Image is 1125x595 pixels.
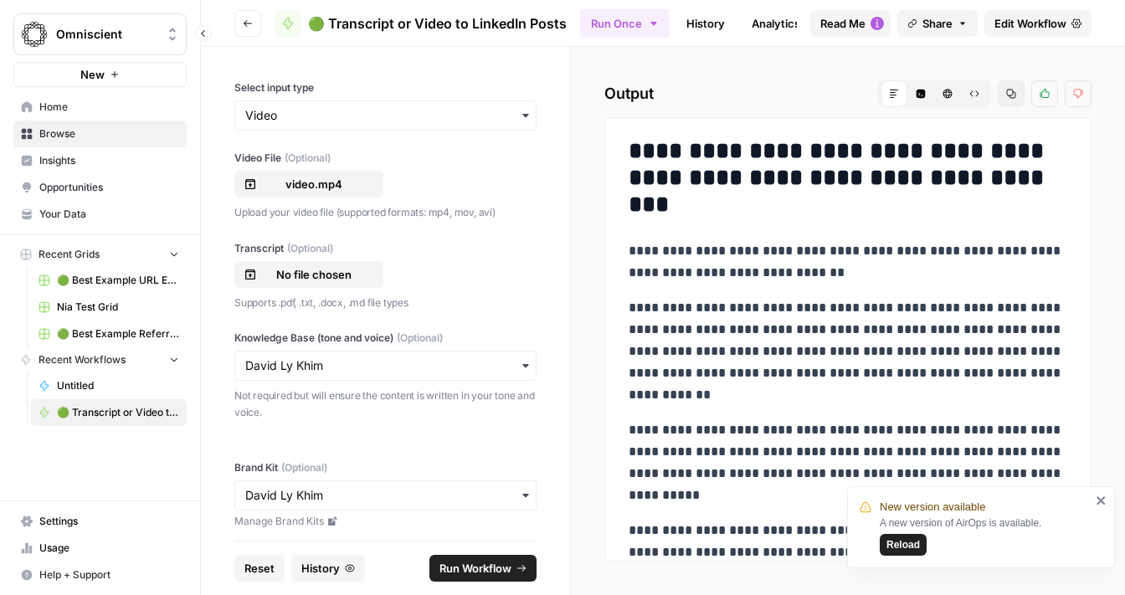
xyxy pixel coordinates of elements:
[39,207,179,222] span: Your Data
[285,151,331,166] span: (Optional)
[897,10,978,37] button: Share
[39,541,179,556] span: Usage
[291,555,365,582] button: History
[234,460,537,475] label: Brand Kit
[57,273,179,288] span: 🟢 Best Example URL Extractor Grid (3)
[31,321,187,347] a: 🟢 Best Example Referring Domains Finder Grid (1)
[39,352,126,367] span: Recent Workflows
[31,267,187,294] a: 🟢 Best Example URL Extractor Grid (3)
[39,180,179,195] span: Opportunities
[275,10,567,37] a: 🟢 Transcript or Video to LinkedIn Posts
[234,80,537,95] label: Select input type
[57,300,179,315] span: Nia Test Grid
[880,515,1091,556] div: A new version of AirOps is available.
[13,94,187,121] a: Home
[234,331,537,346] label: Knowledge Base (tone and voice)
[429,555,537,582] button: Run Workflow
[31,399,187,426] a: 🟢 Transcript or Video to LinkedIn Posts
[880,534,927,556] button: Reload
[80,66,105,83] span: New
[880,499,985,515] span: New version available
[39,126,179,141] span: Browse
[287,241,333,256] span: (Optional)
[308,13,567,33] span: 🟢 Transcript or Video to LinkedIn Posts
[260,266,367,283] p: No file chosen
[13,174,187,201] a: Opportunities
[886,537,920,552] span: Reload
[676,10,735,37] a: History
[39,100,179,115] span: Home
[234,171,383,197] button: video.mp4
[234,387,537,420] p: Not required but will ensure the content is written in your tone and voice.
[245,357,526,374] input: David Ly Khim
[301,560,340,577] span: History
[260,176,367,192] p: video.mp4
[13,62,187,87] button: New
[234,241,537,256] label: Transcript
[13,13,187,55] button: Workspace: Omniscient
[13,508,187,535] a: Settings
[39,514,179,529] span: Settings
[57,326,179,341] span: 🟢 Best Example Referring Domains Finder Grid (1)
[13,201,187,228] a: Your Data
[31,372,187,399] a: Untitled
[234,295,537,311] p: Supports .pdf, .txt, .docx, .md file types
[1096,494,1107,507] button: close
[13,147,187,174] a: Insights
[245,487,526,504] input: David Ly Khim
[580,9,670,38] button: Run Once
[234,204,537,221] p: Upload your video file (supported formats: mp4, mov, avi)
[439,560,511,577] span: Run Workflow
[994,15,1066,32] span: Edit Workflow
[13,121,187,147] a: Browse
[57,405,179,420] span: 🟢 Transcript or Video to LinkedIn Posts
[13,535,187,562] a: Usage
[39,247,100,262] span: Recent Grids
[39,153,179,168] span: Insights
[742,10,810,37] a: Analytics
[397,331,443,346] span: (Optional)
[281,460,327,475] span: (Optional)
[604,80,1092,107] h2: Output
[19,19,49,49] img: Omniscient Logo
[13,347,187,372] button: Recent Workflows
[13,562,187,588] button: Help + Support
[244,560,275,577] span: Reset
[57,378,179,393] span: Untitled
[39,567,179,582] span: Help + Support
[56,26,157,43] span: Omniscient
[810,10,891,37] button: Read Me
[245,107,526,124] input: Video
[820,15,866,32] span: Read Me
[984,10,1092,37] a: Edit Workflow
[31,294,187,321] a: Nia Test Grid
[13,242,187,267] button: Recent Grids
[234,261,383,288] button: No file chosen
[234,555,285,582] button: Reset
[234,151,537,166] label: Video File
[234,514,537,529] a: Manage Brand Kits
[922,15,953,32] span: Share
